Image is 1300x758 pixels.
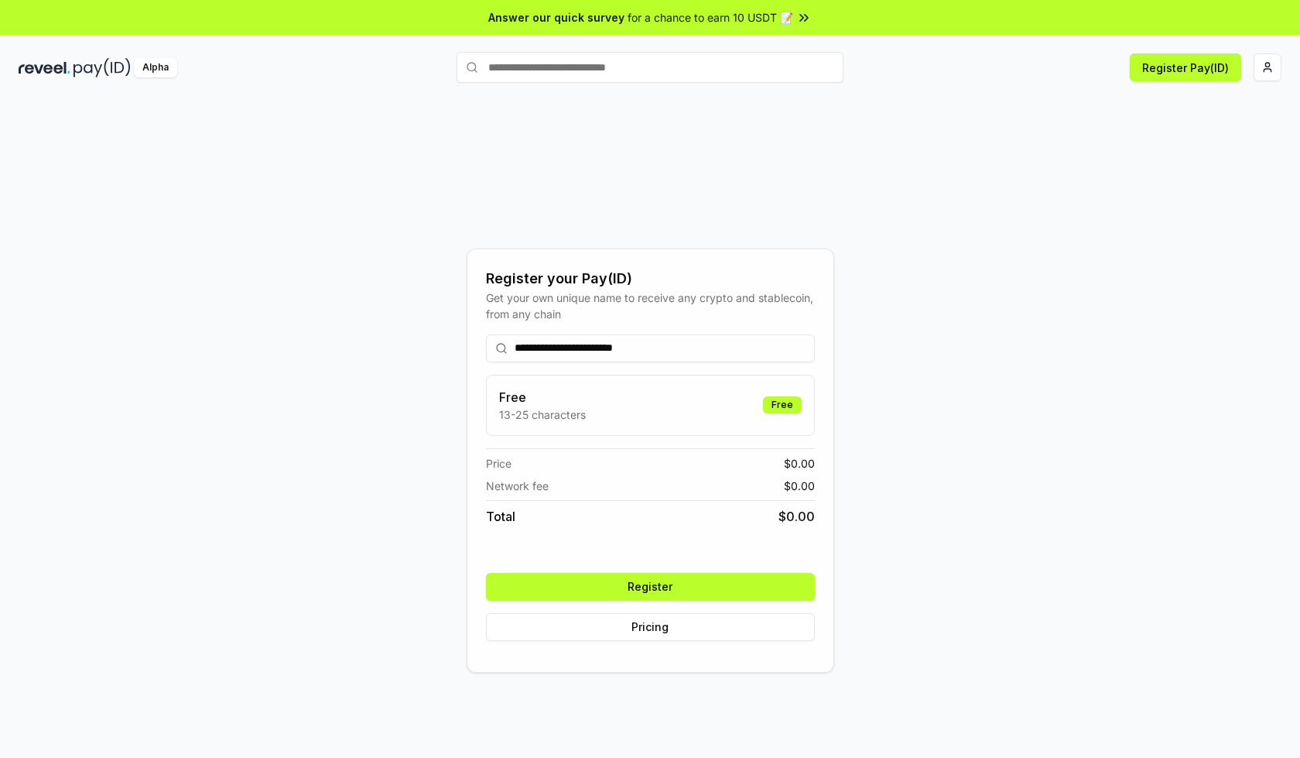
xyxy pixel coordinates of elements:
p: 13-25 characters [499,406,586,423]
span: for a chance to earn 10 USDT 📝 [628,9,793,26]
span: Answer our quick survey [488,9,624,26]
button: Pricing [486,613,815,641]
h3: Free [499,388,586,406]
span: $ 0.00 [784,478,815,494]
div: Get your own unique name to receive any crypto and stablecoin, from any chain [486,290,815,322]
div: Alpha [134,58,177,77]
span: Network fee [486,478,549,494]
span: $ 0.00 [778,507,815,526]
button: Register Pay(ID) [1130,53,1241,81]
span: Price [486,455,511,472]
img: reveel_dark [19,58,70,77]
span: $ 0.00 [784,455,815,472]
img: pay_id [74,58,131,77]
span: Total [486,507,515,526]
div: Free [763,396,802,413]
div: Register your Pay(ID) [486,268,815,290]
button: Register [486,573,815,601]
